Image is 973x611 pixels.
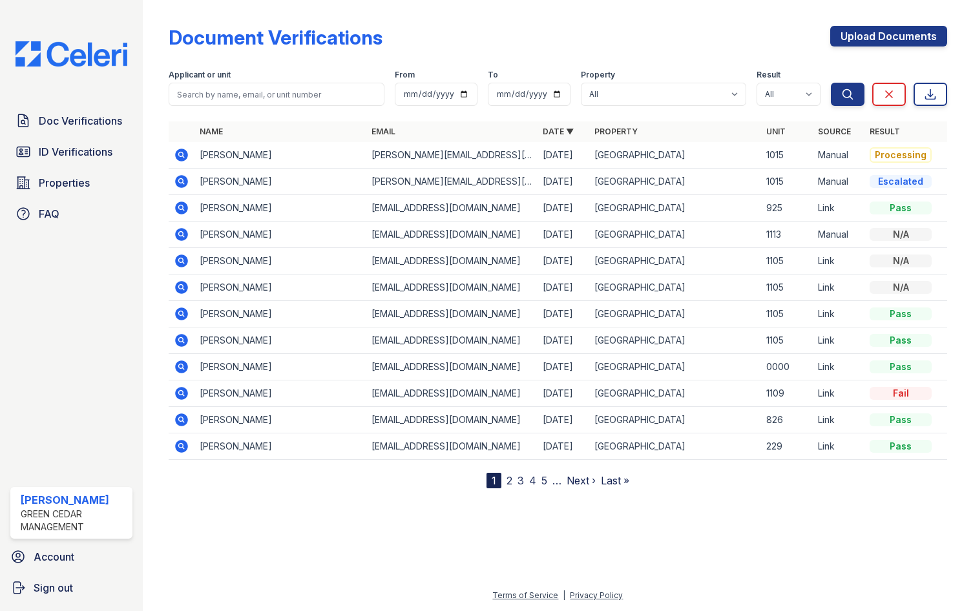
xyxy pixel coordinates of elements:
[366,169,538,195] td: [PERSON_NAME][EMAIL_ADDRESS][PERSON_NAME][DOMAIN_NAME]
[552,473,561,488] span: …
[488,70,498,80] label: To
[21,508,127,533] div: Green Cedar Management
[39,175,90,191] span: Properties
[589,380,761,407] td: [GEOGRAPHIC_DATA]
[39,113,122,129] span: Doc Verifications
[538,354,589,380] td: [DATE]
[5,575,138,601] button: Sign out
[366,222,538,248] td: [EMAIL_ADDRESS][DOMAIN_NAME]
[761,380,813,407] td: 1109
[567,474,596,487] a: Next ›
[34,580,73,595] span: Sign out
[870,281,932,294] div: N/A
[813,301,864,327] td: Link
[761,407,813,433] td: 826
[194,222,366,248] td: [PERSON_NAME]
[194,301,366,327] td: [PERSON_NAME]
[589,407,761,433] td: [GEOGRAPHIC_DATA]
[194,274,366,301] td: [PERSON_NAME]
[169,70,231,80] label: Applicant or unit
[10,201,132,227] a: FAQ
[761,274,813,301] td: 1105
[589,195,761,222] td: [GEOGRAPHIC_DATA]
[813,354,864,380] td: Link
[870,228,932,241] div: N/A
[5,544,138,570] a: Account
[194,169,366,195] td: [PERSON_NAME]
[169,26,382,49] div: Document Verifications
[589,301,761,327] td: [GEOGRAPHIC_DATA]
[538,274,589,301] td: [DATE]
[761,433,813,460] td: 229
[371,127,395,136] a: Email
[538,433,589,460] td: [DATE]
[870,413,932,426] div: Pass
[870,254,932,267] div: N/A
[813,274,864,301] td: Link
[543,127,574,136] a: Date ▼
[366,407,538,433] td: [EMAIL_ADDRESS][DOMAIN_NAME]
[813,407,864,433] td: Link
[813,380,864,407] td: Link
[39,206,59,222] span: FAQ
[563,590,565,600] div: |
[366,433,538,460] td: [EMAIL_ADDRESS][DOMAIN_NAME]
[761,248,813,274] td: 1105
[761,169,813,195] td: 1015
[10,170,132,196] a: Properties
[830,26,947,47] a: Upload Documents
[813,142,864,169] td: Manual
[761,142,813,169] td: 1015
[194,195,366,222] td: [PERSON_NAME]
[538,301,589,327] td: [DATE]
[366,274,538,301] td: [EMAIL_ADDRESS][DOMAIN_NAME]
[39,144,112,160] span: ID Verifications
[200,127,223,136] a: Name
[492,590,558,600] a: Terms of Service
[366,327,538,354] td: [EMAIL_ADDRESS][DOMAIN_NAME]
[601,474,629,487] a: Last »
[194,407,366,433] td: [PERSON_NAME]
[366,301,538,327] td: [EMAIL_ADDRESS][DOMAIN_NAME]
[538,407,589,433] td: [DATE]
[5,41,138,67] img: CE_Logo_Blue-a8612792a0a2168367f1c8372b55b34899dd931a85d93a1a3d3e32e68fde9ad4.png
[21,492,127,508] div: [PERSON_NAME]
[194,433,366,460] td: [PERSON_NAME]
[366,248,538,274] td: [EMAIL_ADDRESS][DOMAIN_NAME]
[813,327,864,354] td: Link
[813,222,864,248] td: Manual
[366,354,538,380] td: [EMAIL_ADDRESS][DOMAIN_NAME]
[589,222,761,248] td: [GEOGRAPHIC_DATA]
[870,440,932,453] div: Pass
[10,139,132,165] a: ID Verifications
[761,301,813,327] td: 1105
[518,474,524,487] a: 3
[766,127,786,136] a: Unit
[813,248,864,274] td: Link
[538,169,589,195] td: [DATE]
[818,127,851,136] a: Source
[169,83,384,106] input: Search by name, email, or unit number
[870,334,932,347] div: Pass
[194,248,366,274] td: [PERSON_NAME]
[570,590,623,600] a: Privacy Policy
[538,380,589,407] td: [DATE]
[589,169,761,195] td: [GEOGRAPHIC_DATA]
[589,274,761,301] td: [GEOGRAPHIC_DATA]
[870,202,932,214] div: Pass
[366,142,538,169] td: [PERSON_NAME][EMAIL_ADDRESS][PERSON_NAME][DOMAIN_NAME]
[870,147,932,163] div: Processing
[538,327,589,354] td: [DATE]
[366,195,538,222] td: [EMAIL_ADDRESS][DOMAIN_NAME]
[813,433,864,460] td: Link
[761,195,813,222] td: 925
[870,360,932,373] div: Pass
[870,127,900,136] a: Result
[507,474,512,487] a: 2
[538,195,589,222] td: [DATE]
[761,222,813,248] td: 1113
[761,327,813,354] td: 1105
[813,195,864,222] td: Link
[194,327,366,354] td: [PERSON_NAME]
[538,142,589,169] td: [DATE]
